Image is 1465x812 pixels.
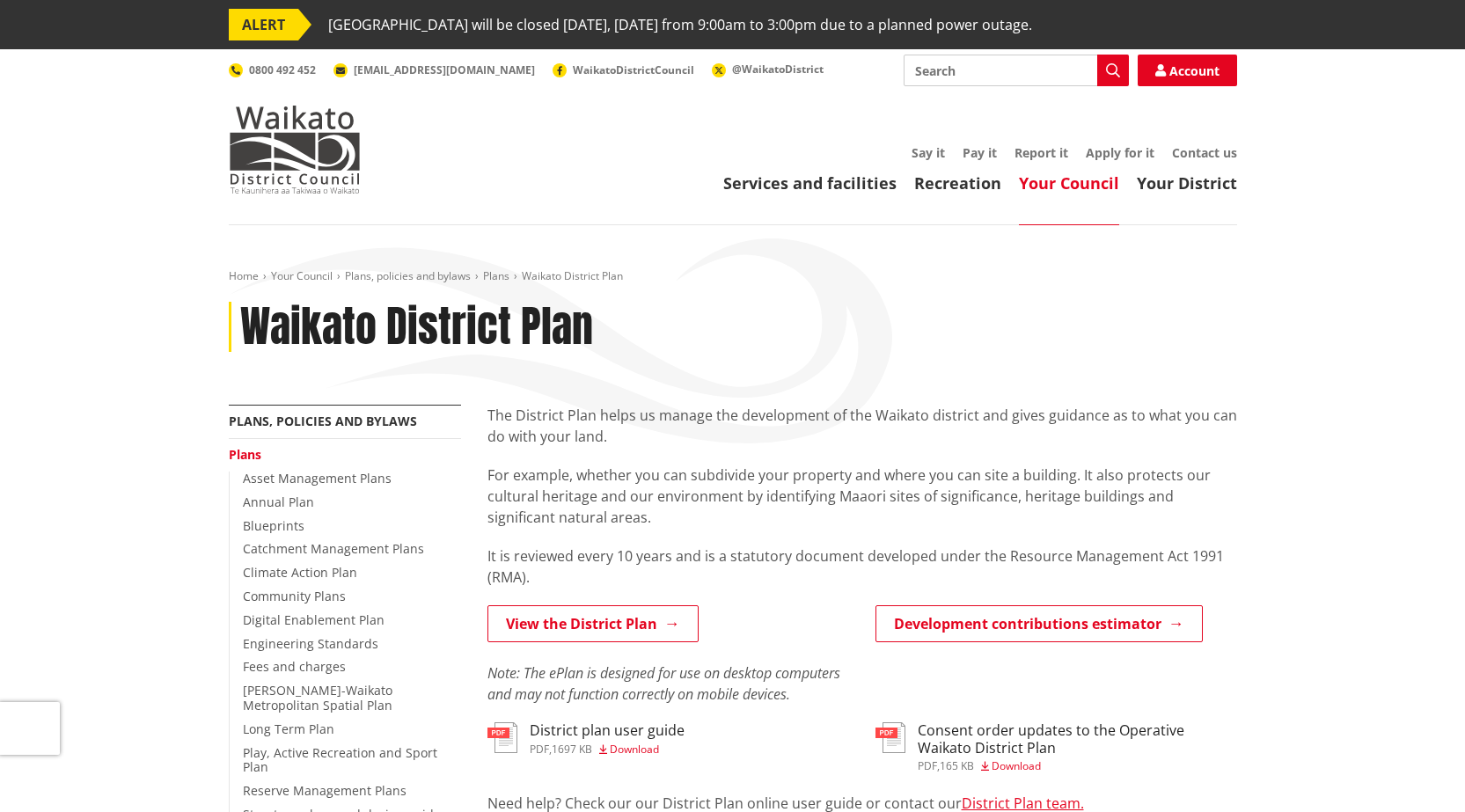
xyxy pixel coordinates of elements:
[1137,172,1237,194] a: Your District
[875,722,1237,771] a: Consent order updates to the Operative Waikato District Plan pdf,165 KB Download
[243,682,392,713] a: [PERSON_NAME]-Waikato Metropolitan Spatial Plan
[918,758,937,773] span: pdf
[875,722,905,753] img: document-pdf.svg
[552,742,592,757] span: 1697 KB
[354,62,535,77] span: [EMAIL_ADDRESS][DOMAIN_NAME]
[229,268,259,283] a: Home
[243,782,407,799] a: Reserve Management Plans
[1138,55,1237,86] a: Account
[1086,144,1154,161] a: Apply for it
[940,758,974,773] span: 165 KB
[243,540,424,557] a: Catchment Management Plans
[487,722,517,753] img: document-pdf.svg
[229,413,417,429] a: Plans, policies and bylaws
[553,62,694,77] a: WaikatoDistrictCouncil
[530,744,685,755] div: ,
[487,545,1237,588] p: It is reviewed every 10 years and is a statutory document developed under the Resource Management...
[243,744,437,776] a: Play, Active Recreation and Sport Plan
[483,268,509,283] a: Plans
[271,268,333,283] a: Your Council
[914,172,1001,194] a: Recreation
[229,446,261,463] a: Plans
[243,517,304,534] a: Blueprints
[333,62,535,77] a: [EMAIL_ADDRESS][DOMAIN_NAME]
[530,722,685,739] h3: District plan user guide
[992,758,1041,773] span: Download
[229,9,298,40] span: ALERT
[487,663,840,704] em: Note: The ePlan is designed for use on desktop computers and may not function correctly on mobile...
[912,144,945,161] a: Say it
[229,106,361,194] img: Waikato District Council - Te Kaunihera aa Takiwaa o Waikato
[249,62,316,77] span: 0800 492 452
[522,268,623,283] span: Waikato District Plan
[487,722,685,754] a: District plan user guide pdf,1697 KB Download
[487,465,1237,528] p: For example, whether you can subdivide your property and where you can site a building. It also p...
[243,564,357,581] a: Climate Action Plan
[487,605,699,642] a: View the District Plan
[712,62,824,77] a: @WaikatoDistrict
[243,588,346,604] a: Community Plans
[723,172,897,194] a: Services and facilities
[243,658,346,675] a: Fees and charges
[918,722,1237,756] h3: Consent order updates to the Operative Waikato District Plan
[875,605,1203,642] a: Development contributions estimator
[229,62,316,77] a: 0800 492 452
[963,144,997,161] a: Pay it
[243,470,392,486] a: Asset Management Plans
[610,742,659,757] span: Download
[1019,172,1119,194] a: Your Council
[530,742,549,757] span: pdf
[240,302,593,353] h1: Waikato District Plan
[904,55,1129,86] input: Search input
[243,635,378,652] a: Engineering Standards
[328,9,1032,40] span: [GEOGRAPHIC_DATA] will be closed [DATE], [DATE] from 9:00am to 3:00pm due to a planned power outage.
[487,405,1237,447] p: The District Plan helps us manage the development of the Waikato district and gives guidance as t...
[229,269,1237,284] nav: breadcrumb
[918,761,1237,772] div: ,
[1172,144,1237,161] a: Contact us
[732,62,824,77] span: @WaikatoDistrict
[243,494,314,510] a: Annual Plan
[243,611,385,628] a: Digital Enablement Plan
[573,62,694,77] span: WaikatoDistrictCouncil
[1015,144,1068,161] a: Report it
[243,721,334,737] a: Long Term Plan
[345,268,471,283] a: Plans, policies and bylaws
